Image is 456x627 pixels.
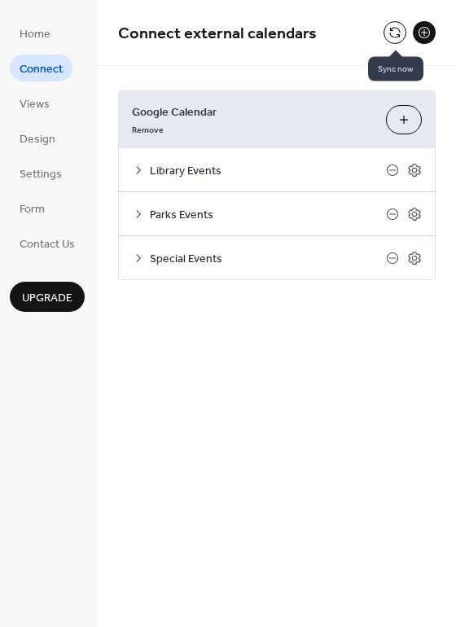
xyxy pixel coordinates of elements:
span: Library Events [150,163,386,180]
span: Parks Events [150,207,386,224]
a: Views [10,90,59,116]
span: Settings [20,166,62,183]
span: Views [20,96,50,113]
a: Connect [10,55,72,81]
a: Contact Us [10,230,85,256]
span: Remove [132,125,164,136]
span: Form [20,201,45,218]
a: Settings [10,160,72,186]
span: Upgrade [22,290,72,307]
span: Special Events [150,251,386,268]
a: Design [10,125,65,151]
span: Connect external calendars [118,18,317,50]
span: Sync now [368,57,423,81]
span: Home [20,26,50,43]
span: Design [20,131,55,148]
span: Contact Us [20,236,75,253]
button: Upgrade [10,282,85,312]
span: Connect [20,61,63,78]
a: Home [10,20,60,46]
a: Form [10,195,55,221]
span: Google Calendar [132,104,373,121]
